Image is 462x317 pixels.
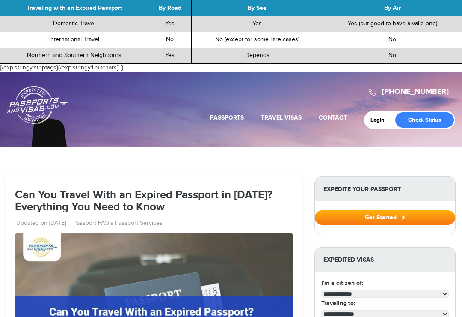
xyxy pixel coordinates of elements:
td: No [323,32,462,48]
td: Domestic Travel [0,16,148,32]
td: No [323,48,462,63]
a: [PHONE_NUMBER] [382,87,449,96]
a: Passports [210,114,244,121]
a: Get Started [315,214,455,221]
a: Login [370,117,391,123]
td: Yes [191,16,323,32]
label: I'm a citizen of: [321,278,363,287]
h1: Can You Travel With an Expired Passport in [DATE]? Everything You Need to Know [15,189,293,214]
td: International Travel [0,32,148,48]
label: Traveling to: [321,299,355,308]
li: Updated on [DATE] [16,219,71,228]
strong: Expedited Visas [315,248,455,272]
a: Passport FAQ's [73,219,113,228]
td: Northern and Southern Neighbours [0,48,148,63]
td: Depends [191,48,323,63]
td: No (except for some rare cases) [191,32,323,48]
th: By Sea [191,0,323,16]
th: By Air [323,0,462,16]
a: Passports & [DOMAIN_NAME] [7,86,68,124]
td: Yes [148,16,192,32]
td: Yes (but good to have a valid one) [323,16,462,32]
button: Get Started [315,210,455,225]
th: Traveling with an Expired Passport [0,0,148,16]
strong: Expedite Your Passport [315,177,455,201]
a: Contact [319,114,347,121]
a: Passport Services [115,219,163,228]
th: By Road [148,0,192,16]
td: Yes [148,48,192,63]
a: Travel Visas [261,114,302,121]
a: Check Status [395,112,454,128]
td: No [148,32,192,48]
